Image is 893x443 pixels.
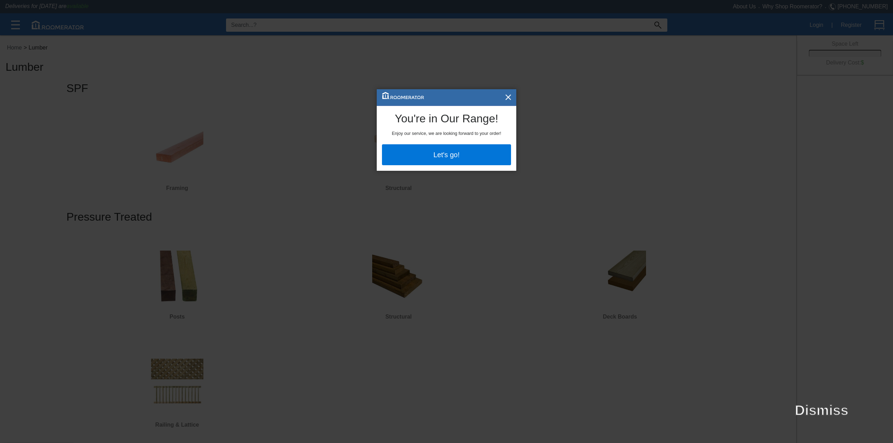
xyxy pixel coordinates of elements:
[505,94,512,101] img: X_Button.png
[382,131,511,136] h3: Enjoy our service, we are looking forward to your order!
[382,144,511,165] button: Let's go!
[382,92,424,99] img: roomerator-logo.svg
[795,400,848,421] label: Dismiss
[382,106,511,123] h1: You're in Our Range!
